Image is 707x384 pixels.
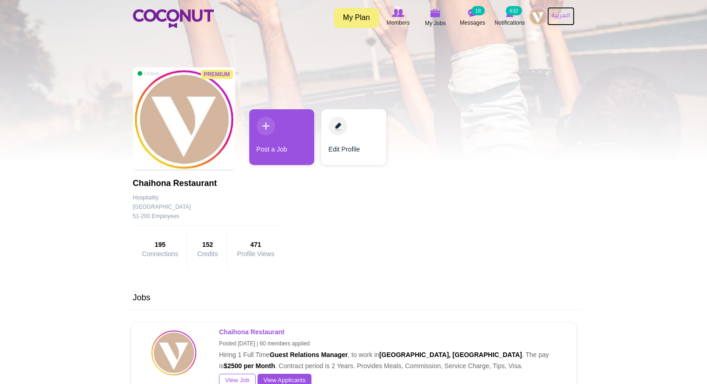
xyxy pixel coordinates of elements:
[133,9,214,28] img: Home
[468,9,477,17] img: Messages
[379,351,522,358] strong: [GEOGRAPHIC_DATA], [GEOGRAPHIC_DATA]
[237,240,275,249] strong: 471
[491,7,529,28] a: Notifications Notifications 632
[128,293,579,303] h3: Jobs
[249,109,314,165] a: Post a Job
[197,240,218,258] a: 152Credits
[138,70,159,77] span: Online
[249,109,314,170] div: 1 / 2
[321,109,386,165] a: Edit Profile
[270,351,348,358] strong: Guest Relations Manager
[430,9,441,17] img: My Jobs
[219,328,284,336] strong: Chaihona Restaurant
[201,70,233,79] span: Premium
[321,109,386,170] div: 2 / 2
[334,8,379,28] a: My Plan
[506,9,514,17] img: Notifications
[386,18,410,27] span: Members
[142,240,178,258] a: 195Connections
[417,7,454,29] a: My Jobs My Jobs
[133,193,284,202] div: Hospitality
[197,240,218,249] strong: 152
[219,328,286,336] a: Chaihona Restaurant
[133,179,284,188] h1: Chaihona Restaurant
[133,202,191,212] div: [GEOGRAPHIC_DATA]
[547,7,575,26] a: العربية
[495,18,525,27] span: Notifications
[460,18,485,27] span: Messages
[471,6,484,15] small: 18
[133,212,284,221] div: 51-200 Employees
[142,240,178,249] strong: 195
[392,9,404,17] img: Browse Members
[237,240,275,258] a: 471Profile Views
[454,7,491,28] a: Messages Messages 18
[506,6,522,15] small: 632
[219,326,562,371] p: Hiring 1 Full Time , to work in . The pay is . Contract period is 2 Years. Provides Meals, Commis...
[219,340,310,347] small: Posted [DATE] | 60 members applied
[425,19,446,28] span: My Jobs
[380,7,417,28] a: Browse Members Members
[224,362,275,370] strong: $2500 per Month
